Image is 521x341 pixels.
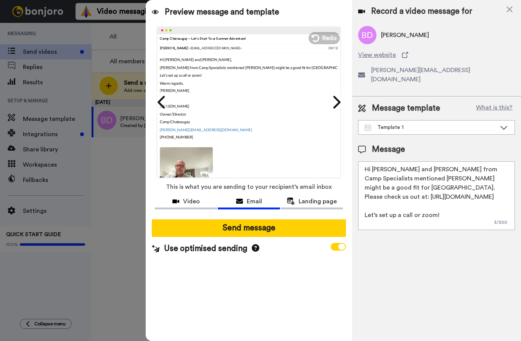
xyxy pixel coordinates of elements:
[160,147,213,200] img: 9k=
[365,125,371,131] img: Message-temps.svg
[371,66,515,84] span: [PERSON_NAME][EMAIL_ADDRESS][DOMAIN_NAME]
[160,103,213,109] p: [PERSON_NAME]
[160,57,213,62] p: Hi [PERSON_NAME] and [PERSON_NAME],
[160,119,213,124] p: Camp Chateaugay
[358,50,396,60] span: View website
[247,197,262,206] span: Email
[365,124,496,131] div: Template 1
[372,144,405,155] span: Message
[299,197,337,206] span: Landing page
[160,111,213,117] p: Owner/Director
[474,103,515,114] button: What is this?
[160,88,213,93] p: [PERSON_NAME]
[358,50,515,60] a: View website
[328,46,338,50] div: [DATE]
[372,103,440,114] span: Message template
[160,96,213,101] p: --
[164,243,247,254] span: Use optimised sending
[166,179,332,195] span: This is what you are sending to your recipient’s email inbox
[183,197,200,206] span: Video
[160,46,329,50] div: [PERSON_NAME]
[160,135,213,140] p: [PHONE_NUMBER]
[152,219,346,237] button: Send message
[160,127,252,132] a: [PERSON_NAME][EMAIL_ADDRESS][DOMAIN_NAME]
[160,64,213,70] p: [PERSON_NAME] from Camp Specialists mentioned [PERSON_NAME] might be a good fit for [GEOGRAPHIC_D...
[358,161,515,230] textarea: Hi [PERSON_NAME] and [PERSON_NAME] from Camp Specialists mentioned [PERSON_NAME] might be a good ...
[160,80,213,85] p: Warm regards,
[160,72,213,78] p: Let’s set up a call or zoom!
